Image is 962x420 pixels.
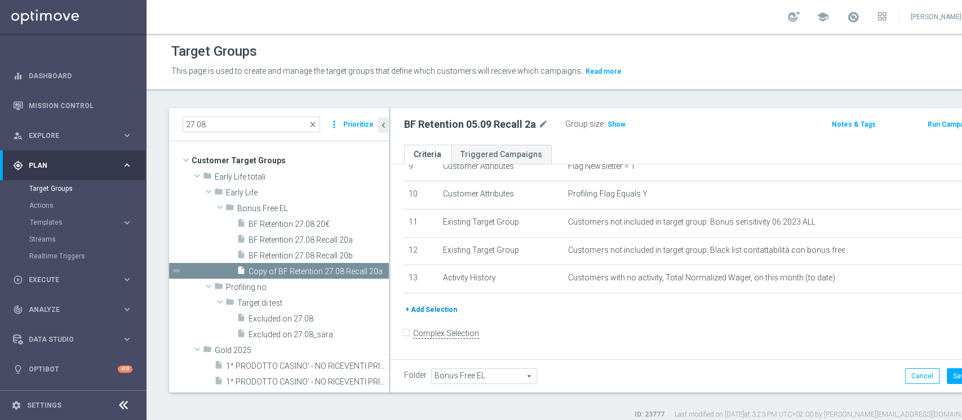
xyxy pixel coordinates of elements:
button: Templates keyboard_arrow_right [29,218,133,227]
div: +10 [118,365,132,373]
button: equalizer Dashboard [12,72,133,81]
span: Early Life totali [215,172,389,182]
button: person_search Explore keyboard_arrow_right [12,131,133,140]
h2: BF Retention 05.09 Recall 2a [404,118,536,131]
a: Target Groups [29,184,117,193]
i: folder [203,171,212,184]
i: folder [214,187,223,200]
i: lightbulb [13,364,23,374]
i: person_search [13,131,23,141]
span: Templates [30,219,110,226]
td: 11 [404,209,438,237]
td: Existing Target Group [438,209,564,237]
span: close [308,120,317,129]
span: 1^ PRODOTTO CASINO&#x27; - NO RICEVENTI PRIVATE M08 - GGR M08 CASINO&#x27; TRA 100 E 600 CONTATTA... [226,377,389,387]
span: Show [608,120,626,128]
i: folder [203,345,212,358]
i: keyboard_arrow_right [122,304,132,315]
i: insert_drive_file [237,329,246,342]
div: Explore [13,131,122,141]
label: Group size [565,119,604,129]
span: Profiling Flag Equals Y [568,189,647,199]
td: Customer Attributes [438,153,564,181]
span: Execute [29,276,122,283]
button: Cancel [905,368,939,384]
span: Explore [29,132,122,139]
a: Settings [27,402,61,409]
label: ID: 23777 [635,410,664,419]
i: insert_drive_file [237,218,246,231]
i: settings [11,400,21,410]
span: Customer Target Groups [192,153,389,168]
div: Realtime Triggers [29,248,145,265]
i: gps_fixed [13,160,23,171]
span: Excluded on 27.08 [249,314,389,324]
span: 1^ PRODOTTO CASINO&#x27; - NO RICEVENTI PRIVATE M08 - GGR M08 CASINO&#x27; &gt; 600 CONTATTABILI ... [226,361,389,371]
span: Target di test [237,298,389,308]
button: Data Studio keyboard_arrow_right [12,335,133,344]
td: 13 [404,265,438,293]
div: Streams [29,231,145,248]
button: track_changes Analyze keyboard_arrow_right [12,305,133,314]
span: BF Retention 27.08 Recall 20a [249,235,389,245]
span: Plan [29,162,122,169]
span: school [817,11,829,23]
a: Optibot [29,354,118,384]
td: Activity History [438,265,564,293]
div: Dashboard [13,61,132,91]
span: Customers not included in target group: Bonus sensitivity 06.2023 ALL [568,217,815,227]
span: Early Life [226,188,389,198]
button: Prioritize [342,117,375,132]
button: + Add Selection [404,303,458,316]
a: Criteria [404,145,451,164]
label: : [604,119,605,129]
div: Mission Control [13,91,132,120]
button: Mission Control [12,101,133,110]
span: Excluded on 27.08_sara [249,330,389,339]
span: Gold 2025 [215,346,389,355]
i: chevron_left [378,120,389,131]
a: Realtime Triggers [29,252,117,261]
a: Actions [29,201,117,210]
span: BF Retention 27.08 Recall 20b [249,251,389,261]
div: Analyze [13,305,122,315]
input: Quick find group or folder [183,117,320,132]
div: Actions [29,197,145,214]
div: Optibot [13,354,132,384]
td: 12 [404,237,438,265]
span: Flag Newsletter = 1 [568,162,635,171]
span: Analyze [29,306,122,313]
i: insert_drive_file [237,250,246,263]
i: folder [225,203,234,216]
a: Triggered Campaigns [451,145,552,164]
a: Dashboard [29,61,132,91]
a: Mission Control [29,91,132,120]
a: Streams [29,235,117,244]
td: 10 [404,181,438,209]
i: insert_drive_file [214,360,223,373]
i: track_changes [13,305,23,315]
div: Data Studio [13,334,122,345]
button: gps_fixed Plan keyboard_arrow_right [12,161,133,170]
span: Data Studio [29,336,122,343]
h1: Target Groups [171,43,257,60]
i: keyboard_arrow_right [122,130,132,141]
i: insert_drive_file [237,266,246,279]
label: Complex Selection [413,328,479,339]
button: Notes & Tags [830,118,876,131]
button: chevron_left [378,117,389,133]
div: Target Groups [29,180,145,197]
i: insert_drive_file [237,313,246,326]
div: Execute [13,275,122,285]
div: Templates [29,214,145,231]
span: This page is used to create and manage the target groups that define which customers will receive... [171,66,583,75]
i: keyboard_arrow_right [122,334,132,345]
button: lightbulb Optibot +10 [12,365,133,374]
